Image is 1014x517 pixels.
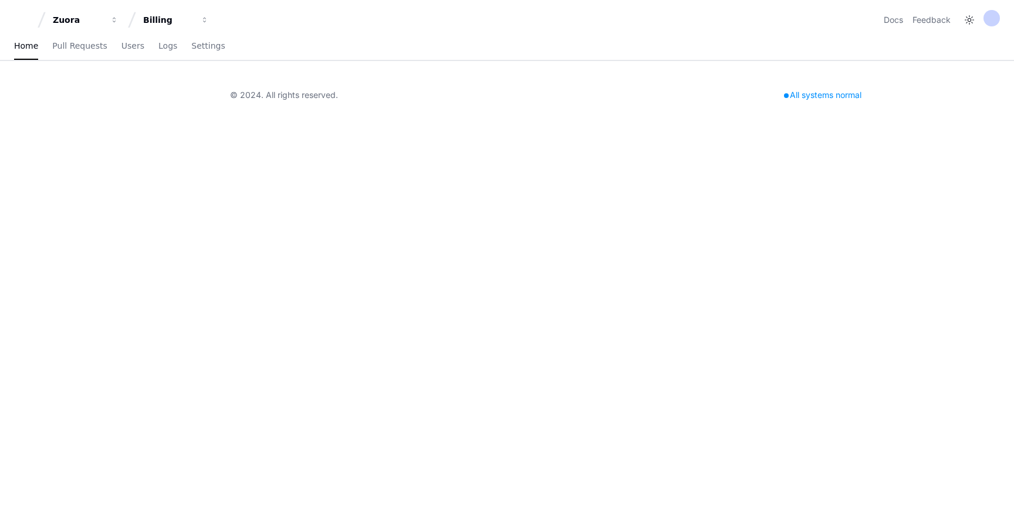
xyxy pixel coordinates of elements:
[777,87,868,103] div: All systems normal
[230,89,338,101] div: © 2024. All rights reserved.
[143,14,194,26] div: Billing
[14,33,38,60] a: Home
[121,42,144,49] span: Users
[14,42,38,49] span: Home
[52,42,107,49] span: Pull Requests
[158,42,177,49] span: Logs
[912,14,951,26] button: Feedback
[884,14,903,26] a: Docs
[158,33,177,60] a: Logs
[52,33,107,60] a: Pull Requests
[53,14,103,26] div: Zuora
[48,9,123,31] button: Zuora
[121,33,144,60] a: Users
[191,33,225,60] a: Settings
[191,42,225,49] span: Settings
[138,9,214,31] button: Billing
